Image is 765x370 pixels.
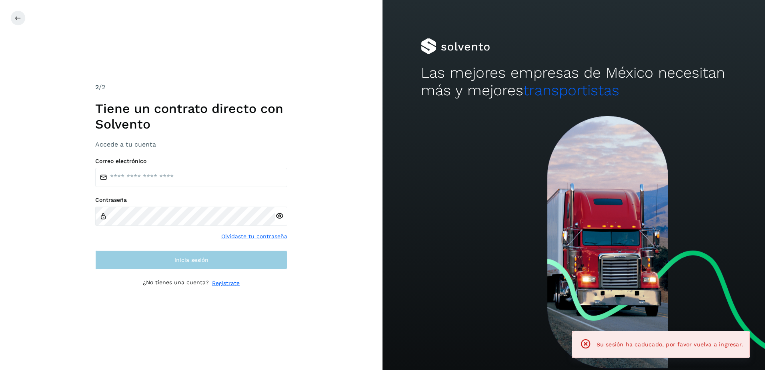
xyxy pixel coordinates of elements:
h3: Accede a tu cuenta [95,141,287,148]
label: Correo electrónico [95,158,287,165]
button: Inicia sesión [95,250,287,269]
span: transportistas [523,82,619,99]
a: Olvidaste tu contraseña [221,232,287,241]
h2: Las mejores empresas de México necesitan más y mejores [421,64,727,100]
a: Regístrate [212,279,240,288]
span: Inicia sesión [174,257,208,263]
p: ¿No tienes una cuenta? [143,279,209,288]
label: Contraseña [95,197,287,203]
h1: Tiene un contrato directo con Solvento [95,101,287,132]
span: Su sesión ha caducado, por favor vuelva a ingresar. [597,341,743,348]
div: /2 [95,82,287,92]
span: 2 [95,83,99,91]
